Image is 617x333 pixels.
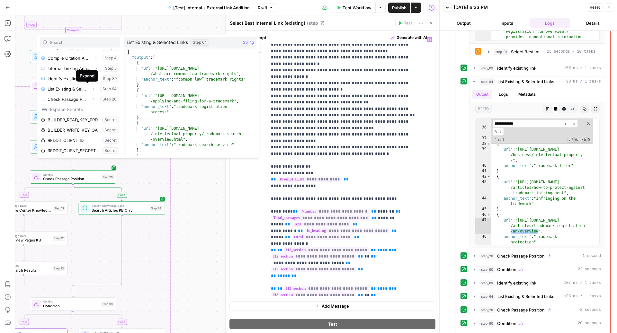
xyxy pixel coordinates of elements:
button: Select variable BUILDER_WRITE_KEY_QA [40,125,120,135]
span: ​ [562,120,570,128]
button: Logs [495,90,512,99]
button: Select variable List Existing & Selected Links [40,84,120,94]
p: Workspace Secrets [40,104,120,115]
span: step_90 [479,320,495,327]
div: Step 90 [102,302,114,307]
div: Step 21 [53,206,65,211]
span: array [475,105,492,113]
div: 47 [475,218,491,234]
span: Publish [392,4,407,11]
span: Toggle code folding, rows 42 through 45 [487,174,490,180]
button: 103 ms / 1 tasks [470,291,605,302]
span: Search Knowledge Base [92,203,148,208]
div: 44 [475,196,491,207]
div: Write your prompt [226,31,439,44]
button: 107 ms / 1 tasks [470,278,605,288]
button: 1 second [470,251,605,261]
div: 39 [475,147,491,163]
button: Output [443,18,484,28]
div: Step 22 [53,236,65,241]
g: Edge from step_24 to step_20-conditional-end [73,215,122,288]
g: Edge from step_90 to step_7 [23,311,73,328]
div: 43 [475,180,491,196]
button: 90 ms / 1 tasks [470,76,605,87]
span: Condition [497,266,516,273]
div: 40 [475,163,491,169]
span: step_20 [479,253,495,259]
span: 106 ms / 1 tasks [564,65,601,71]
span: 1 of 1 [492,137,507,143]
div: Step 20 [102,174,114,180]
span: 20 seconds [578,320,601,326]
span: Search In Selection [587,137,591,143]
span: ​ [570,120,577,128]
span: RegExp Search [568,137,573,143]
span: step_89 [479,280,495,286]
span: Condition [43,299,99,304]
button: Select variable Compile Citation Analysis [40,53,120,63]
div: Run Code · PythonList Existing & Selected LinksStep 64 [30,140,116,154]
div: 36 [475,125,491,136]
span: String [243,39,254,46]
span: Reset [590,4,600,10]
span: 1 second [582,253,601,259]
button: Inputs [487,18,527,28]
span: step_89 [479,65,495,71]
button: 20 seconds [470,318,605,329]
g: Edge from step_20-conditional-end to step_90 [72,286,74,297]
button: 2 seconds [470,305,605,315]
div: Complete [65,27,81,33]
span: Check Passage Position [43,176,99,181]
span: step_91 [494,48,508,55]
span: 90 ms / 1 tasks [566,79,601,84]
span: 107 ms / 1 tasks [564,280,601,286]
g: Edge from step_90 to step_91 [73,311,122,328]
span: Add Message [322,303,349,309]
button: Details [573,18,613,28]
span: 22 seconds [578,267,601,272]
span: 2 seconds [580,307,601,313]
span: step_20 [479,307,495,313]
div: 46 [475,212,491,218]
button: Add Message [229,301,435,311]
span: Toggle code folding, rows 46 through 49 [487,212,490,218]
span: Toggle code folding, rows 38 through 41 [487,141,490,147]
span: [Test] Internal + External Link Addition [173,4,250,11]
button: Logs [530,18,570,28]
div: IterationInternal Linking AnalysisStep 5 [30,80,116,93]
button: Test [229,319,435,329]
g: Edge from step_20 to step_21 [23,183,73,201]
button: Select variable Identify existing link [40,74,120,84]
button: Generate with AI [388,33,435,42]
div: 37 [475,136,491,141]
div: Step 23 [53,266,65,271]
span: 25 seconds / 10 tasks [547,49,595,55]
button: Metadata [514,90,540,99]
span: CaseSensitive Search [574,137,580,143]
span: Select Best Internal Link (new) [511,48,544,55]
span: Whole Word Search [581,137,586,143]
g: Edge from step_64 to step_20 [72,153,74,170]
span: Draft [258,5,267,11]
div: userDelete [230,34,262,296]
div: Search Knowledge BaseSearch Articles KB OnlyStep 24 [79,201,165,215]
button: Select variable REDDIT_CLIENT_SECRET_KEY [40,145,120,156]
button: Select variable Check Passage Position [40,94,120,104]
span: Condition [43,172,99,177]
g: Edge from step_20 to step_24 [73,183,122,201]
span: Search Articles KB Only [92,207,148,213]
span: List Existing & Selected Links [127,39,188,46]
button: Select variable BUILDER_READ_KEY_PRD [40,115,120,125]
span: Identify existing link [497,280,536,286]
span: Alt-Enter [492,128,504,136]
button: [Test] Internal + External Link Addition [164,3,254,13]
span: Check Passage Position [497,307,545,313]
input: Search [50,39,117,46]
button: Select variable REDDIT_CLIENT_ID [40,135,120,145]
span: List Existing & Selected Links [497,78,554,85]
g: Edge from step_22 to step_23 [23,245,25,261]
span: step_64 [479,293,495,300]
div: 42 [475,174,491,180]
div: Step 64 [191,39,209,46]
div: 38 [475,141,491,147]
